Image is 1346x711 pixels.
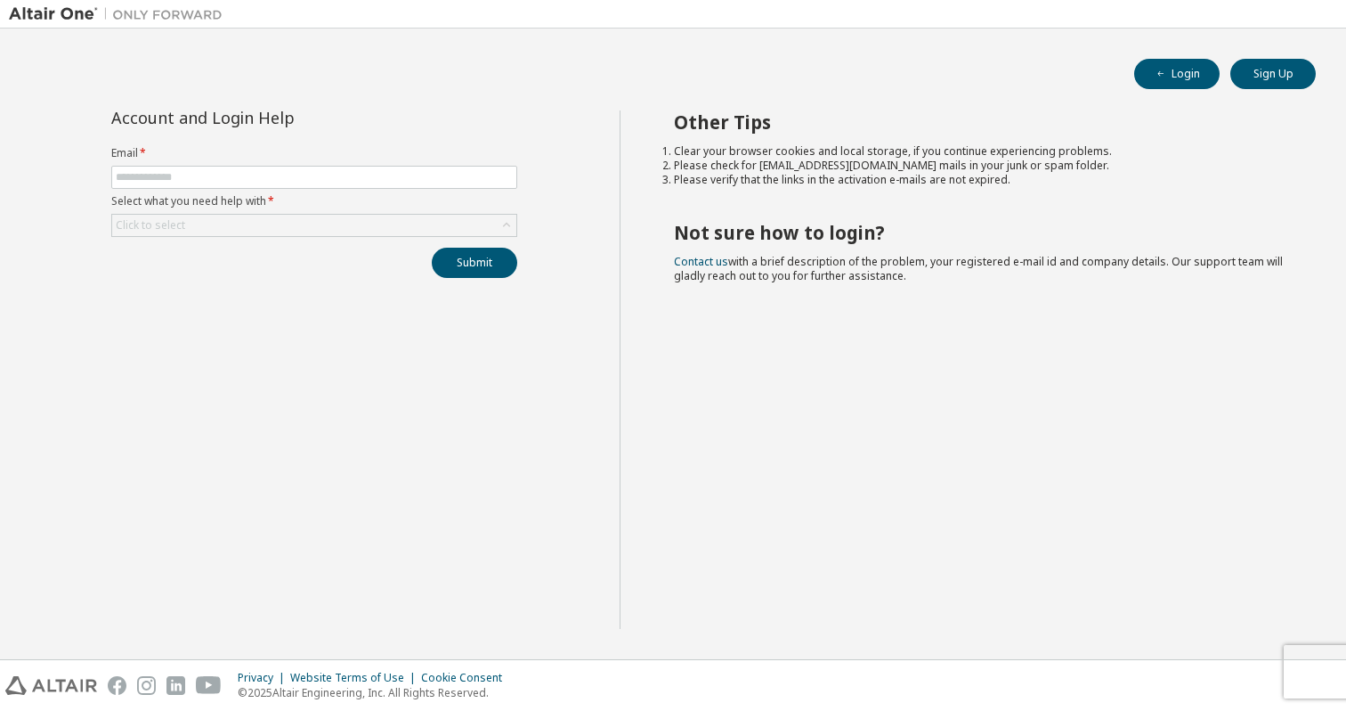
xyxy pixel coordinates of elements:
[116,218,185,233] div: Click to select
[674,254,728,269] a: Contact us
[674,144,1285,159] li: Clear your browser cookies and local storage, if you continue experiencing problems.
[112,215,516,236] div: Click to select
[238,671,290,685] div: Privacy
[111,110,436,125] div: Account and Login Help
[137,676,156,695] img: instagram.svg
[674,110,1285,134] h2: Other Tips
[196,676,222,695] img: youtube.svg
[238,685,513,700] p: © 2025 Altair Engineering, Inc. All Rights Reserved.
[674,159,1285,173] li: Please check for [EMAIL_ADDRESS][DOMAIN_NAME] mails in your junk or spam folder.
[674,173,1285,187] li: Please verify that the links in the activation e-mails are not expired.
[1230,59,1316,89] button: Sign Up
[290,671,421,685] div: Website Terms of Use
[166,676,185,695] img: linkedin.svg
[9,5,231,23] img: Altair One
[5,676,97,695] img: altair_logo.svg
[421,671,513,685] div: Cookie Consent
[108,676,126,695] img: facebook.svg
[674,221,1285,244] h2: Not sure how to login?
[111,194,517,208] label: Select what you need help with
[674,254,1283,283] span: with a brief description of the problem, your registered e-mail id and company details. Our suppo...
[111,146,517,160] label: Email
[432,248,517,278] button: Submit
[1134,59,1220,89] button: Login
